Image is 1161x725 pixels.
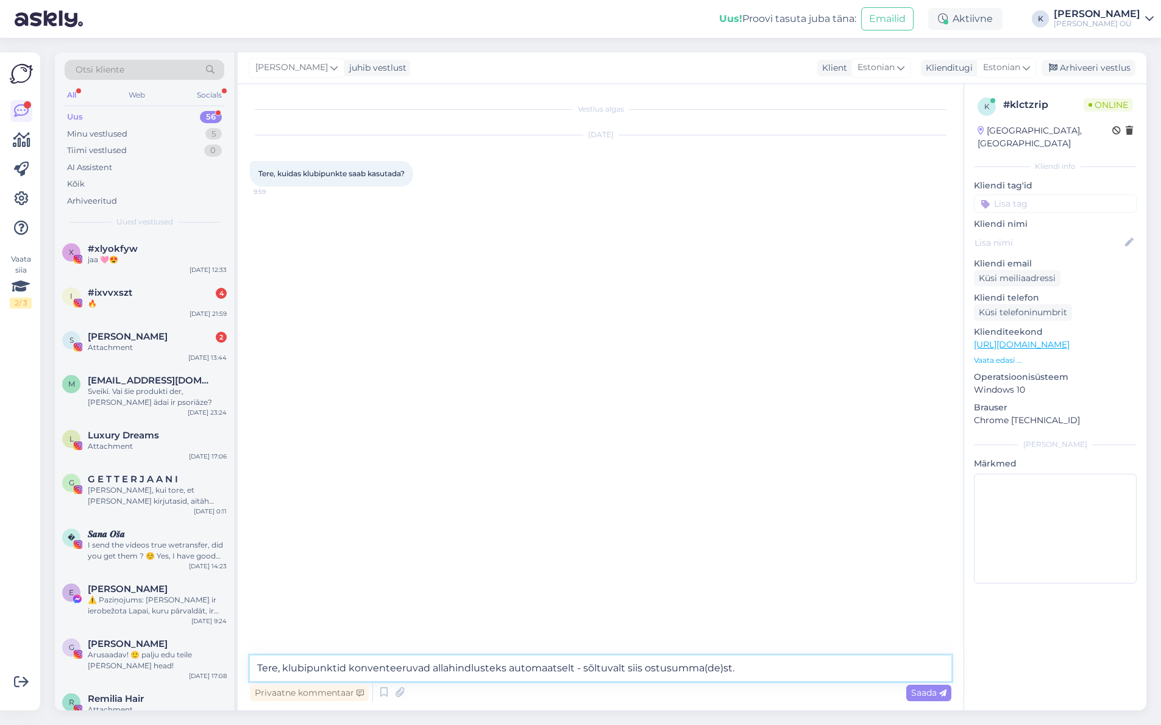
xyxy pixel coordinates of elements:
p: Chrome [TECHNICAL_ID] [974,414,1137,427]
span: Grete Kuld [88,638,168,649]
div: Küsi telefoninumbrit [974,304,1072,321]
div: Web [126,87,147,103]
span: Remilia Hair [88,693,144,704]
p: Märkmed [974,457,1137,470]
div: [DATE] 17:08 [189,671,227,680]
div: Klienditugi [921,62,973,74]
span: Uued vestlused [116,216,173,227]
div: Arhiveeritud [67,195,117,207]
span: Emai Kaji [88,584,168,595]
div: [DATE] [250,129,951,140]
div: Vaata siia [10,254,32,309]
input: Lisa tag [974,195,1137,213]
span: Otsi kliente [76,63,124,76]
div: [PERSON_NAME] [974,439,1137,450]
p: Kliendi tag'id [974,179,1137,192]
div: Privaatne kommentaar [250,685,369,701]
div: All [65,87,79,103]
div: Klient [817,62,847,74]
div: Proovi tasuta juba täna: [719,12,856,26]
p: Kliendi telefon [974,291,1137,304]
span: Solvita Anikonova [88,331,168,342]
span: Online [1084,98,1133,112]
div: Attachment [88,704,227,715]
span: L [69,434,74,443]
div: [PERSON_NAME] [1054,9,1140,19]
span: Estonian [857,61,895,74]
div: juhib vestlust [344,62,407,74]
span: Estonian [983,61,1020,74]
div: [PERSON_NAME], kui tore, et [PERSON_NAME] kirjutasid, aitäh sulle!✨ Ma armastan juustega tegeleda... [88,485,227,507]
span: mairasvincicka@inbox.lv [88,375,215,386]
b: Uus! [719,13,742,24]
div: I send the videos true wetransfer, did you get them ? ☺️ Yes, I have good audience 🫶🏼🙌🏼 I will th... [88,540,227,562]
div: Küsi meiliaadressi [974,270,1060,287]
div: 5 [205,128,222,140]
p: Vaata edasi ... [974,355,1137,366]
span: 9:59 [254,187,299,196]
p: Klienditeekond [974,326,1137,338]
div: Sveiki. Vai šie produkti der, [PERSON_NAME] ādai ir psoriāze? [88,386,227,408]
div: [DATE] 17:06 [189,452,227,461]
div: Aktiivne [928,8,1003,30]
div: Uus [67,111,83,123]
p: Windows 10 [974,384,1137,396]
div: [GEOGRAPHIC_DATA], [GEOGRAPHIC_DATA] [978,124,1112,150]
div: 2 [216,332,227,343]
div: 56 [200,111,222,123]
div: AI Assistent [67,162,112,174]
div: Attachment [88,342,227,353]
span: #ixvvxszt [88,287,132,298]
span: x [69,248,74,257]
div: 0 [204,145,222,157]
div: K [1032,10,1049,27]
span: #xlyokfyw [88,243,138,254]
p: Kliendi email [974,257,1137,270]
div: Kliendi info [974,161,1137,172]
div: # klctzrip [1003,98,1084,112]
input: Lisa nimi [975,236,1123,249]
div: 🔥 [88,298,227,309]
p: Operatsioonisüsteem [974,371,1137,384]
span: G E T T E R J A A N I [88,474,178,485]
textarea: Tere, klubipunktid konventeeruvad allahindlusteks automaatselt - sõltuvalt siis ostusumma(de)st. [250,655,951,681]
div: [DATE] 12:33 [190,265,227,274]
div: 2 / 3 [10,298,32,309]
div: [DATE] 21:59 [190,309,227,318]
a: [PERSON_NAME][PERSON_NAME] OÜ [1054,9,1154,29]
div: [DATE] 14:23 [189,562,227,571]
span: [PERSON_NAME] [255,61,328,74]
span: k [984,102,990,111]
button: Emailid [861,7,914,30]
div: jaa 🩷😍 [88,254,227,265]
span: Luxury Dreams [88,430,159,441]
div: Kõik [67,178,85,190]
div: Attachment [88,441,227,452]
div: [DATE] 9:24 [191,616,227,626]
div: Arhiveeri vestlus [1042,60,1135,76]
span: i [70,291,73,301]
div: Tiimi vestlused [67,145,127,157]
p: Kliendi nimi [974,218,1137,230]
span: R [69,698,74,707]
div: Socials [194,87,224,103]
a: [URL][DOMAIN_NAME] [974,339,1070,350]
div: [DATE] 13:44 [188,353,227,362]
span: G [69,643,74,652]
div: Vestlus algas [250,104,951,115]
span: � [68,533,75,542]
div: 4 [216,288,227,299]
p: Brauser [974,401,1137,414]
span: S [69,335,74,345]
div: [DATE] 23:24 [188,408,227,417]
span: G [69,478,74,487]
div: Arusaadav! 🙂 palju edu teile [PERSON_NAME] head! [88,649,227,671]
span: Saada [911,687,946,698]
span: E [69,588,74,597]
div: ⚠️ Paziņojums: [PERSON_NAME] ir ierobežota Lapai, kuru pārvaldāt, ir ierobežotas noteiktas funkci... [88,595,227,616]
span: m [68,379,75,388]
div: Minu vestlused [67,128,127,140]
img: Askly Logo [10,62,33,85]
span: Tere, kuidas klubipunkte saab kasutada? [258,169,405,178]
span: 𝑺𝒂𝒏𝒂 𝑶𝒔̌𝒂 [88,529,125,540]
